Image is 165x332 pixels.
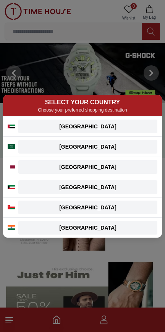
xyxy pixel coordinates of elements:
img: Kuwait flag [8,185,15,189]
img: Qatar flag [8,165,15,168]
button: [GEOGRAPHIC_DATA] [18,140,157,154]
img: Saudi Arabia flag [8,144,15,149]
div: [GEOGRAPHIC_DATA] [23,183,153,191]
div: [GEOGRAPHIC_DATA] [23,163,153,171]
img: UAE flag [8,125,15,128]
div: [GEOGRAPHIC_DATA] [23,204,153,211]
p: Choose your preferred shopping destination [8,107,157,113]
button: [GEOGRAPHIC_DATA] [18,180,157,194]
div: [GEOGRAPHIC_DATA] [23,224,153,232]
img: Oman flag [8,205,15,209]
h2: SELECT YOUR COUNTRY [8,98,157,107]
img: India flag [8,225,15,230]
button: [GEOGRAPHIC_DATA] [18,201,157,214]
div: [GEOGRAPHIC_DATA] [23,123,153,130]
div: [GEOGRAPHIC_DATA] [23,143,153,151]
button: [GEOGRAPHIC_DATA] [18,221,157,235]
button: [GEOGRAPHIC_DATA] [18,120,157,133]
button: [GEOGRAPHIC_DATA] [18,160,157,174]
